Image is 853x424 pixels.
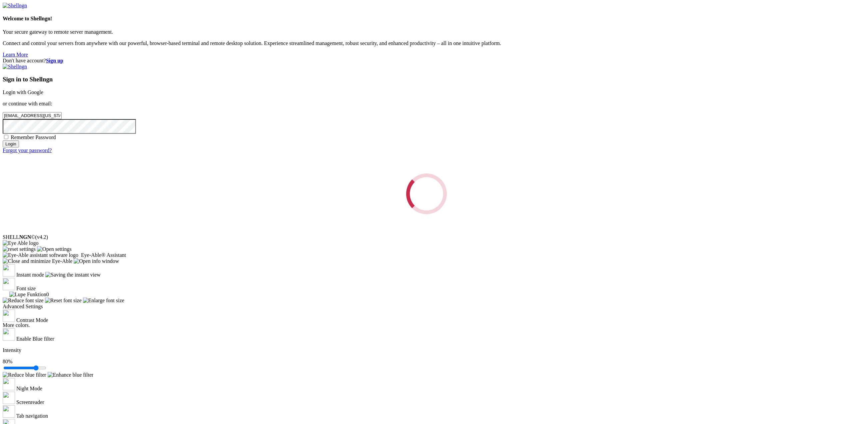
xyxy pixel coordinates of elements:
input: Email address [3,112,62,119]
h3: Sign in to Shellngn [3,76,850,83]
span: Remember Password [11,134,56,140]
a: Sign up [46,58,63,63]
div: Don't have account? [3,58,850,64]
a: Forgot your password? [3,147,52,153]
h4: Welcome to Shellngn! [3,16,850,22]
div: Loading... [406,173,447,214]
p: Connect and control your servers from anywhere with our powerful, browser-based terminal and remo... [3,40,850,46]
p: Your secure gateway to remote server management. [3,29,850,35]
input: Login [3,140,19,147]
p: or continue with email: [3,101,850,107]
a: Login with Google [3,89,43,95]
a: Learn More [3,52,28,57]
span: 4.2.0 [35,234,48,240]
input: Remember Password [4,135,8,139]
img: Shellngn [3,3,27,9]
img: Shellngn [3,64,27,70]
span: SHELL © [3,234,48,240]
b: NGN [19,234,31,240]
